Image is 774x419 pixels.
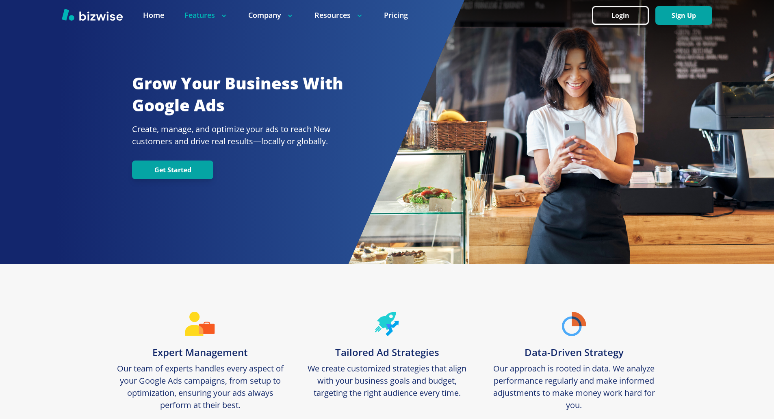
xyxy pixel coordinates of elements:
[184,10,228,20] p: Features
[592,12,655,20] a: Login
[132,161,213,179] button: Get Started
[185,312,215,336] img: Expert Management Icon
[143,10,164,20] a: Home
[525,346,624,359] h3: Data-Driven Strategy
[115,363,286,411] p: Our team of experts handles every aspect of your Google Ads campaigns, from setup to optimization...
[592,6,649,25] button: Login
[655,6,712,25] button: Sign Up
[655,12,712,20] a: Sign Up
[302,363,473,399] p: We create customized strategies that align with your business goals and budget, targeting the rig...
[489,363,659,411] p: Our approach is rooted in data. We analyze performance regularly and make informed adjustments to...
[314,10,364,20] p: Resources
[335,346,439,359] h3: Tailored Ad Strategies
[62,9,123,21] img: Bizwise Logo
[132,123,348,148] p: Create, manage, and optimize your ads to reach New customers and drive real results—locally or gl...
[248,10,294,20] p: Company
[562,312,586,336] img: Data-Driven Strategy Icon
[132,72,348,117] h2: Grow Your Business with Google Ads
[375,312,399,336] img: Tailored Ad Strategies Icon
[152,346,248,359] h3: Expert Management
[384,10,408,20] a: Pricing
